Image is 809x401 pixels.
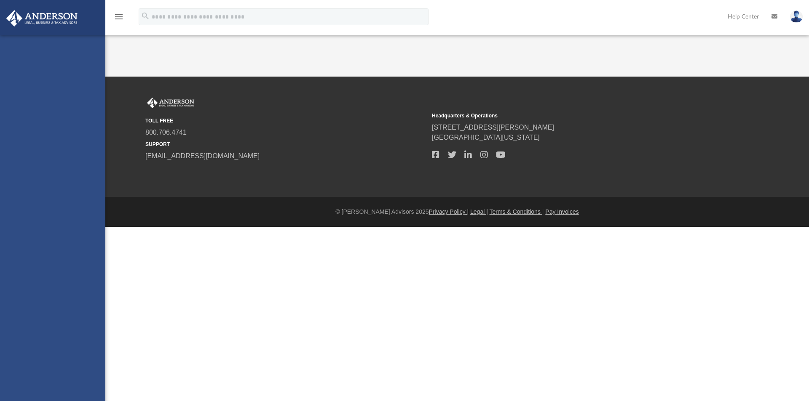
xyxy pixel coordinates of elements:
i: menu [114,12,124,22]
img: Anderson Advisors Platinum Portal [4,10,80,27]
img: User Pic [790,11,803,23]
img: Anderson Advisors Platinum Portal [145,98,196,109]
a: Legal | [470,208,488,215]
a: Pay Invoices [545,208,579,215]
div: © [PERSON_NAME] Advisors 2025 [105,207,809,216]
small: SUPPORT [145,141,426,148]
small: Headquarters & Operations [432,112,713,120]
small: TOLL FREE [145,117,426,125]
a: [EMAIL_ADDRESS][DOMAIN_NAME] [145,152,260,159]
a: [STREET_ADDRESS][PERSON_NAME] [432,124,554,131]
i: search [141,11,150,21]
a: 800.706.4741 [145,129,187,136]
a: [GEOGRAPHIC_DATA][US_STATE] [432,134,540,141]
a: Terms & Conditions | [490,208,544,215]
a: Privacy Policy | [429,208,469,215]
a: menu [114,16,124,22]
